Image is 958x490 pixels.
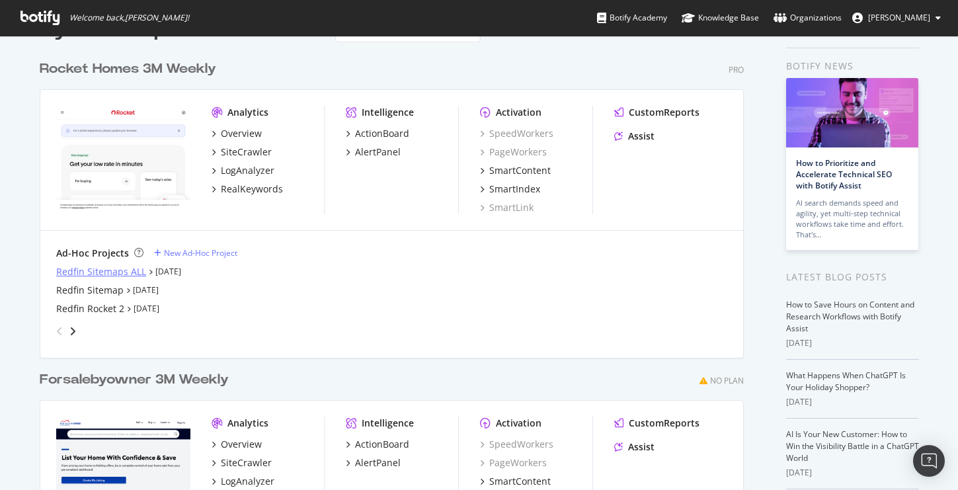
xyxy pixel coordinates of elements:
[842,7,951,28] button: [PERSON_NAME]
[40,370,229,389] div: Forsalebyowner 3M Weekly
[68,325,77,338] div: angle-right
[774,11,842,24] div: Organizations
[480,456,547,470] a: PageWorkers
[212,145,272,159] a: SiteCrawler
[221,145,272,159] div: SiteCrawler
[786,467,919,479] div: [DATE]
[221,438,262,451] div: Overview
[786,59,919,73] div: Botify news
[212,456,272,470] a: SiteCrawler
[628,440,655,454] div: Assist
[480,127,553,140] a: SpeedWorkers
[346,456,401,470] a: AlertPanel
[355,127,409,140] div: ActionBoard
[155,266,181,277] a: [DATE]
[786,299,914,334] a: How to Save Hours on Content and Research Workflows with Botify Assist
[480,183,540,196] a: SmartIndex
[212,475,274,488] a: LogAnalyzer
[614,106,699,119] a: CustomReports
[355,145,401,159] div: AlertPanel
[227,106,268,119] div: Analytics
[40,60,221,79] a: Rocket Homes 3M Weekly
[355,456,401,470] div: AlertPanel
[496,106,541,119] div: Activation
[355,438,409,451] div: ActionBoard
[786,78,918,147] img: How to Prioritize and Accelerate Technical SEO with Botify Assist
[786,370,906,393] a: What Happens When ChatGPT Is Your Holiday Shopper?
[212,164,274,177] a: LogAnalyzer
[614,440,655,454] a: Assist
[212,183,283,196] a: RealKeywords
[710,375,744,386] div: No Plan
[786,270,919,284] div: Latest Blog Posts
[346,127,409,140] a: ActionBoard
[362,106,414,119] div: Intelligence
[480,475,551,488] a: SmartContent
[480,164,551,177] a: SmartContent
[212,438,262,451] a: Overview
[56,106,190,213] img: www.rocket.com
[56,247,129,260] div: Ad-Hoc Projects
[682,11,759,24] div: Knowledge Base
[346,145,401,159] a: AlertPanel
[40,60,216,79] div: Rocket Homes 3M Weekly
[221,164,274,177] div: LogAnalyzer
[597,11,667,24] div: Botify Academy
[134,303,159,314] a: [DATE]
[346,438,409,451] a: ActionBoard
[614,417,699,430] a: CustomReports
[164,247,237,259] div: New Ad-Hoc Project
[489,475,551,488] div: SmartContent
[69,13,189,23] span: Welcome back, [PERSON_NAME] !
[56,302,124,315] a: Redfin Rocket 2
[629,106,699,119] div: CustomReports
[480,145,547,159] a: PageWorkers
[868,12,930,23] span: Vlajko Knezic
[729,64,744,75] div: Pro
[51,321,68,342] div: angle-left
[221,127,262,140] div: Overview
[786,429,919,464] a: AI Is Your New Customer: How to Win the Visibility Battle in a ChatGPT World
[614,130,655,143] a: Assist
[796,198,908,240] div: AI search demands speed and agility, yet multi-step technical workflows take time and effort. Tha...
[480,438,553,451] a: SpeedWorkers
[221,456,272,470] div: SiteCrawler
[489,164,551,177] div: SmartContent
[913,445,945,477] div: Open Intercom Messenger
[133,284,159,296] a: [DATE]
[480,201,534,214] a: SmartLink
[221,475,274,488] div: LogAnalyzer
[796,157,892,191] a: How to Prioritize and Accelerate Technical SEO with Botify Assist
[56,284,124,297] a: Redfin Sitemap
[227,417,268,430] div: Analytics
[629,417,699,430] div: CustomReports
[154,247,237,259] a: New Ad-Hoc Project
[40,370,234,389] a: Forsalebyowner 3M Weekly
[56,265,146,278] a: Redfin Sitemaps ALL
[362,417,414,430] div: Intelligence
[212,127,262,140] a: Overview
[496,417,541,430] div: Activation
[489,183,540,196] div: SmartIndex
[786,396,919,408] div: [DATE]
[786,337,919,349] div: [DATE]
[221,183,283,196] div: RealKeywords
[628,130,655,143] div: Assist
